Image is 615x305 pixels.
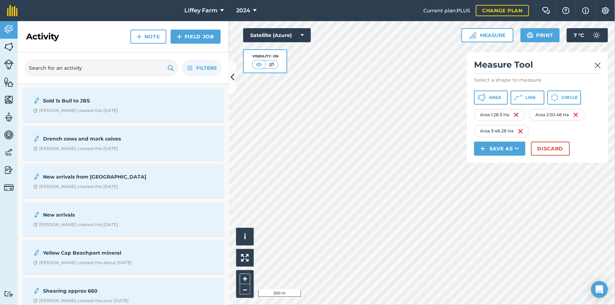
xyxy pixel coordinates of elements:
button: Print [521,28,560,42]
button: 7 °C [567,28,608,42]
img: Clock with arrow pointing clockwise [33,299,38,303]
img: fieldmargin Logo [7,5,18,16]
img: A question mark icon [562,7,570,14]
img: svg+xml;base64,PD94bWwgdmVyc2lvbj0iMS4wIiBlbmNvZGluZz0idXRmLTgiPz4KPCEtLSBHZW5lcmF0b3I6IEFkb2JlIE... [4,183,14,193]
img: svg+xml;base64,PD94bWwgdmVyc2lvbj0iMS4wIiBlbmNvZGluZz0idXRmLTgiPz4KPCEtLSBHZW5lcmF0b3I6IEFkb2JlIE... [4,24,14,35]
div: [PERSON_NAME] created this about [DATE] [33,260,132,266]
img: svg+xml;base64,PHN2ZyB4bWxucz0iaHR0cDovL3d3dy53My5vcmcvMjAwMC9zdmciIHdpZHRoPSI1NiIgaGVpZ2h0PSI2MC... [4,77,14,87]
img: A cog icon [601,7,610,14]
img: svg+xml;base64,PD94bWwgdmVyc2lvbj0iMS4wIiBlbmNvZGluZz0idXRmLTgiPz4KPCEtLSBHZW5lcmF0b3I6IEFkb2JlIE... [4,130,14,140]
img: svg+xml;base64,PHN2ZyB4bWxucz0iaHR0cDovL3d3dy53My5vcmcvMjAwMC9zdmciIHdpZHRoPSI1MCIgaGVpZ2h0PSI0MC... [254,61,263,68]
img: svg+xml;base64,PD94bWwgdmVyc2lvbj0iMS4wIiBlbmNvZGluZz0idXRmLTgiPz4KPCEtLSBHZW5lcmF0b3I6IEFkb2JlIE... [4,147,14,158]
img: svg+xml;base64,PHN2ZyB4bWxucz0iaHR0cDovL3d3dy53My5vcmcvMjAwMC9zdmciIHdpZHRoPSI1NiIgaGVpZ2h0PSI2MC... [4,42,14,52]
img: svg+xml;base64,PHN2ZyB4bWxucz0iaHR0cDovL3d3dy53My5vcmcvMjAwMC9zdmciIHdpZHRoPSIxOSIgaGVpZ2h0PSIyNC... [527,31,534,39]
img: Clock with arrow pointing clockwise [33,108,38,113]
div: Visibility: On [252,54,279,59]
button: Save as [474,142,525,156]
span: 7 ° C [574,28,584,42]
span: Circle [561,95,578,100]
strong: Yellow Cap Beachport mineral [43,249,155,257]
p: Select a shape to measure [474,76,601,83]
a: Note [130,30,166,44]
img: Clock with arrow pointing clockwise [33,185,38,189]
img: svg+xml;base64,PHN2ZyB4bWxucz0iaHR0cDovL3d3dy53My5vcmcvMjAwMC9zdmciIHdpZHRoPSIxNyIgaGVpZ2h0PSIxNy... [582,6,589,15]
div: Area 1 : 28.3 Ha [474,109,525,121]
img: svg+xml;base64,PD94bWwgdmVyc2lvbj0iMS4wIiBlbmNvZGluZz0idXRmLTgiPz4KPCEtLSBHZW5lcmF0b3I6IEFkb2JlIE... [4,291,14,297]
a: Yellow Cap Beachport mineralClock with arrow pointing clockwise[PERSON_NAME] created this about [... [27,244,219,270]
h2: Measure Tool [474,59,601,74]
button: Satellite (Azure) [243,28,311,42]
img: svg+xml;base64,PD94bWwgdmVyc2lvbj0iMS4wIiBlbmNvZGluZz0idXRmLTgiPz4KPCEtLSBHZW5lcmF0b3I6IEFkb2JlIE... [33,97,40,105]
div: Open Intercom Messenger [591,281,608,298]
button: Discard [531,142,570,156]
span: Line [525,95,536,100]
img: Clock with arrow pointing clockwise [33,261,38,265]
img: svg+xml;base64,PHN2ZyB4bWxucz0iaHR0cDovL3d3dy53My5vcmcvMjAwMC9zdmciIHdpZHRoPSIxNiIgaGVpZ2h0PSIyNC... [518,127,523,136]
span: Area [489,95,501,100]
strong: New arrivals from [GEOGRAPHIC_DATA] [43,173,155,181]
div: [PERSON_NAME] created this [DATE] [33,108,118,113]
img: svg+xml;base64,PHN2ZyB4bWxucz0iaHR0cDovL3d3dy53My5vcmcvMjAwMC9zdmciIHdpZHRoPSI1MCIgaGVpZ2h0PSI0MC... [267,61,276,68]
h2: Activity [26,31,59,42]
img: Clock with arrow pointing clockwise [33,223,38,227]
img: svg+xml;base64,PD94bWwgdmVyc2lvbj0iMS4wIiBlbmNvZGluZz0idXRmLTgiPz4KPCEtLSBHZW5lcmF0b3I6IEFkb2JlIE... [33,249,40,257]
a: New arrivalsClock with arrow pointing clockwise[PERSON_NAME] created this [DATE] [27,206,219,232]
input: Search for an activity [25,60,178,76]
strong: Drench cows and mark calves [43,135,155,143]
a: New arrivals from [GEOGRAPHIC_DATA]Clock with arrow pointing clockwise[PERSON_NAME] created this ... [27,168,219,194]
span: 2024 [236,6,251,15]
div: Area 3 : 48.28 Ha [474,125,529,137]
img: svg+xml;base64,PD94bWwgdmVyc2lvbj0iMS4wIiBlbmNvZGluZz0idXRmLTgiPz4KPCEtLSBHZW5lcmF0b3I6IEFkb2JlIE... [33,211,40,219]
button: Circle [547,91,581,105]
img: svg+xml;base64,PHN2ZyB4bWxucz0iaHR0cDovL3d3dy53My5vcmcvMjAwMC9zdmciIHdpZHRoPSIxNiIgaGVpZ2h0PSIyNC... [513,111,519,119]
img: svg+xml;base64,PHN2ZyB4bWxucz0iaHR0cDovL3d3dy53My5vcmcvMjAwMC9zdmciIHdpZHRoPSIxNiIgaGVpZ2h0PSIyNC... [573,111,579,119]
span: Filters [196,64,217,72]
button: Area [474,91,508,105]
div: [PERSON_NAME] created this [DATE] [33,146,118,151]
img: svg+xml;base64,PHN2ZyB4bWxucz0iaHR0cDovL3d3dy53My5vcmcvMjAwMC9zdmciIHdpZHRoPSI1NiIgaGVpZ2h0PSI2MC... [4,94,14,105]
div: [PERSON_NAME] created this [DATE] [33,222,118,228]
button: Line [511,91,545,105]
img: svg+xml;base64,PHN2ZyB4bWxucz0iaHR0cDovL3d3dy53My5vcmcvMjAwMC9zdmciIHdpZHRoPSIxOSIgaGVpZ2h0PSIyNC... [167,64,174,72]
span: i [244,232,246,241]
img: svg+xml;base64,PD94bWwgdmVyc2lvbj0iMS4wIiBlbmNvZGluZz0idXRmLTgiPz4KPCEtLSBHZW5lcmF0b3I6IEFkb2JlIE... [4,60,14,69]
button: i [236,228,254,245]
div: [PERSON_NAME] created this over [DATE] [33,298,129,304]
span: Liffey Farm [185,6,218,15]
img: svg+xml;base64,PD94bWwgdmVyc2lvbj0iMS4wIiBlbmNvZGluZz0idXRmLTgiPz4KPCEtLSBHZW5lcmF0b3I6IEFkb2JlIE... [590,28,604,42]
img: Four arrows, one pointing top left, one top right, one bottom right and the last bottom left [241,254,249,262]
img: svg+xml;base64,PHN2ZyB4bWxucz0iaHR0cDovL3d3dy53My5vcmcvMjAwMC9zdmciIHdpZHRoPSIxNCIgaGVpZ2h0PSIyNC... [177,32,182,41]
img: svg+xml;base64,PD94bWwgdmVyc2lvbj0iMS4wIiBlbmNvZGluZz0idXRmLTgiPz4KPCEtLSBHZW5lcmF0b3I6IEFkb2JlIE... [33,135,40,143]
button: Filters [182,60,222,76]
a: Field Job [171,30,221,44]
button: + [240,274,250,284]
a: Drench cows and mark calvesClock with arrow pointing clockwise[PERSON_NAME] created this [DATE] [27,130,219,156]
img: Two speech bubbles overlapping with the left bubble in the forefront [542,7,551,14]
button: – [240,284,250,294]
strong: Shearing approx 660 [43,287,155,295]
img: svg+xml;base64,PD94bWwgdmVyc2lvbj0iMS4wIiBlbmNvZGluZz0idXRmLTgiPz4KPCEtLSBHZW5lcmF0b3I6IEFkb2JlIE... [33,287,40,295]
span: Current plan : PLUS [423,7,470,14]
img: Ruler icon [469,32,476,39]
img: svg+xml;base64,PD94bWwgdmVyc2lvbj0iMS4wIiBlbmNvZGluZz0idXRmLTgiPz4KPCEtLSBHZW5lcmF0b3I6IEFkb2JlIE... [4,165,14,175]
a: Sold 1x Bull to JBSClock with arrow pointing clockwise[PERSON_NAME] created this [DATE] [27,92,219,118]
a: Change plan [476,5,529,16]
img: svg+xml;base64,PHN2ZyB4bWxucz0iaHR0cDovL3d3dy53My5vcmcvMjAwMC9zdmciIHdpZHRoPSIyMiIgaGVpZ2h0PSIzMC... [595,61,601,70]
strong: New arrivals [43,211,155,219]
div: Area 2 : 50.48 Ha [529,109,585,121]
img: Clock with arrow pointing clockwise [33,147,38,151]
img: svg+xml;base64,PHN2ZyB4bWxucz0iaHR0cDovL3d3dy53My5vcmcvMjAwMC9zdmciIHdpZHRoPSIxNCIgaGVpZ2h0PSIyNC... [480,144,485,153]
button: Measure [461,28,513,42]
img: svg+xml;base64,PHN2ZyB4bWxucz0iaHR0cDovL3d3dy53My5vcmcvMjAwMC9zdmciIHdpZHRoPSIxNCIgaGVpZ2h0PSIyNC... [137,32,142,41]
img: svg+xml;base64,PD94bWwgdmVyc2lvbj0iMS4wIiBlbmNvZGluZz0idXRmLTgiPz4KPCEtLSBHZW5lcmF0b3I6IEFkb2JlIE... [33,173,40,181]
img: svg+xml;base64,PD94bWwgdmVyc2lvbj0iMS4wIiBlbmNvZGluZz0idXRmLTgiPz4KPCEtLSBHZW5lcmF0b3I6IEFkb2JlIE... [4,112,14,123]
div: [PERSON_NAME] created this [DATE] [33,184,118,189]
strong: Sold 1x Bull to JBS [43,97,155,105]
